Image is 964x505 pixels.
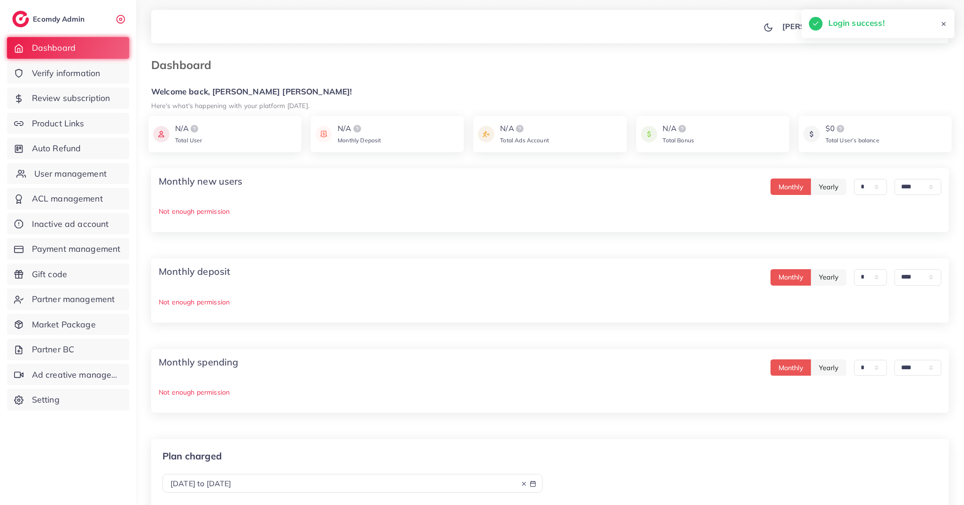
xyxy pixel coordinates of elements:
img: icon payment [478,123,494,145]
span: ACL management [32,193,103,205]
h5: Login success! [828,17,885,29]
a: Product Links [7,113,129,134]
a: Gift code [7,264,129,285]
a: Market Package [7,314,129,335]
span: Review subscription [32,92,110,104]
img: logo [514,123,525,134]
span: Total Bonus [663,137,694,144]
a: Dashboard [7,37,129,59]
a: Review subscription [7,87,129,109]
span: Auto Refund [32,142,81,155]
span: Dashboard [32,42,76,54]
small: Here's what's happening with your platform [DATE]. [151,101,309,109]
span: Gift code [32,268,67,280]
button: Yearly [811,179,847,195]
div: N/A [338,123,381,134]
span: Product Links [32,117,85,130]
span: Inactive ad account [32,218,109,230]
button: Monthly [771,359,811,376]
h3: Dashboard [151,58,219,72]
img: logo [835,123,846,134]
a: logoEcomdy Admin [12,11,87,27]
span: Total Ads Account [500,137,549,144]
img: logo [12,11,29,27]
a: User management [7,163,129,185]
span: Market Package [32,319,96,331]
h5: Welcome back, [PERSON_NAME] [PERSON_NAME]! [151,87,949,97]
span: Partner BC [32,343,75,356]
span: Payment management [32,243,121,255]
p: Not enough permission [159,296,941,308]
span: Total User [175,137,202,144]
div: N/A [500,123,549,134]
button: Yearly [811,269,847,286]
p: Not enough permission [159,206,941,217]
button: Monthly [771,179,811,195]
h4: Monthly spending [159,357,239,368]
h4: Monthly deposit [159,266,230,277]
span: Total User’s balance [825,137,879,144]
a: Inactive ad account [7,213,129,235]
div: N/A [175,123,202,134]
img: icon payment [641,123,657,145]
img: icon payment [803,123,820,145]
a: [PERSON_NAME] [PERSON_NAME]avatar [777,17,941,36]
a: Ad creative management [7,364,129,386]
span: Setting [32,394,60,406]
h4: Monthly new users [159,176,243,187]
div: $0 [825,123,879,134]
span: User management [34,168,107,180]
img: logo [352,123,363,134]
a: Setting [7,389,129,411]
a: Verify information [7,62,129,84]
span: Partner management [32,293,115,305]
a: Auto Refund [7,138,129,159]
img: icon payment [153,123,170,145]
span: Monthly Deposit [338,137,381,144]
img: logo [677,123,688,134]
span: [DATE] to [DATE] [170,479,231,488]
span: Verify information [32,67,100,79]
p: Plan charged [162,451,543,462]
img: icon payment [316,123,332,145]
button: Yearly [811,359,847,376]
p: Not enough permission [159,387,941,398]
h2: Ecomdy Admin [33,15,87,23]
span: Ad creative management [32,369,122,381]
a: ACL management [7,188,129,210]
a: Payment management [7,238,129,260]
div: N/A [663,123,694,134]
p: [PERSON_NAME] [PERSON_NAME] [782,21,913,32]
button: Monthly [771,269,811,286]
a: Partner management [7,288,129,310]
a: Partner BC [7,339,129,360]
img: logo [189,123,200,134]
